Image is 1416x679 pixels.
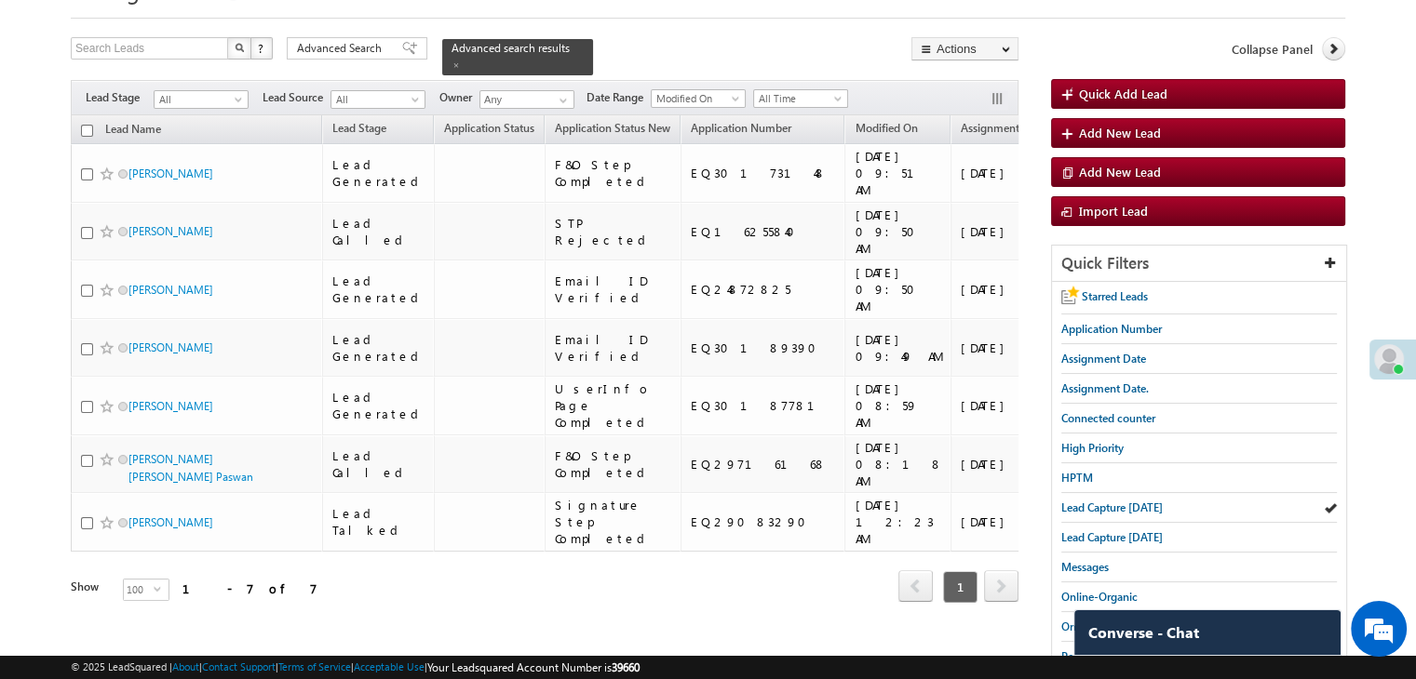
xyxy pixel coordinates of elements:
[1061,590,1138,604] span: Online-Organic
[332,447,425,481] div: Lead Called
[258,40,266,56] span: ?
[435,118,544,142] a: Application Status
[332,215,425,248] div: Lead Called
[155,91,243,108] span: All
[278,660,351,672] a: Terms of Service
[1079,203,1148,219] span: Import Lead
[1061,530,1163,544] span: Lead Capture [DATE]
[1082,289,1148,303] span: Starred Leads
[253,534,338,559] em: Start Chat
[961,121,1045,135] span: Assignment Date
[549,91,573,110] a: Show All Items
[1061,352,1146,366] span: Assignment Date
[555,121,670,135] span: Application Status New
[154,584,169,592] span: select
[1061,441,1124,455] span: High Priority
[323,118,396,142] a: Lead Stage
[128,224,213,238] a: [PERSON_NAME]
[951,118,1055,142] a: Assignment Date
[32,98,78,122] img: d_60004797649_company_0_60004797649
[332,121,386,135] span: Lead Stage
[691,513,837,530] div: EQ29083290
[961,339,1047,356] div: [DATE]
[753,89,848,108] a: All Time
[182,578,317,599] div: 1 - 7 of 7
[911,37,1018,60] button: Actions
[845,118,926,142] a: Modified On
[855,380,942,431] div: [DATE] 08:59 AM
[128,340,213,354] a: [PERSON_NAME]
[555,215,672,248] div: STP Rejected
[855,206,942,257] div: [DATE] 09:50 AM
[1061,560,1109,574] span: Messages
[691,397,837,414] div: EQ30187781
[202,660,276,672] a: Contact Support
[332,505,425,539] div: Lead Talked
[546,118,680,142] a: Application Status New
[128,452,253,484] a: [PERSON_NAME] [PERSON_NAME] Paswan
[332,156,425,190] div: Lead Generated
[691,121,791,135] span: Application Number
[444,121,534,135] span: Application Status
[898,572,933,602] a: prev
[587,89,651,106] span: Date Range
[855,264,942,314] div: [DATE] 09:50 AM
[961,397,1047,414] div: [DATE]
[235,43,244,52] img: Search
[691,281,837,298] div: EQ24872825
[154,90,249,109] a: All
[855,121,917,135] span: Modified On
[754,90,843,107] span: All Time
[439,89,479,106] span: Owner
[1232,41,1313,58] span: Collapse Panel
[555,273,672,306] div: Email ID Verified
[86,89,154,106] span: Lead Stage
[97,98,313,122] div: Chat with us now
[332,389,425,422] div: Lead Generated
[961,513,1047,530] div: [DATE]
[128,166,213,180] a: [PERSON_NAME]
[1088,624,1199,641] span: Converse - Chat
[984,570,1018,602] span: next
[555,497,672,547] div: Signature Step Completed
[555,331,672,365] div: Email ID Verified
[96,119,170,143] a: Lead Name
[651,89,746,108] a: Modified On
[691,339,837,356] div: EQ30189390
[1079,164,1161,180] span: Add New Lead
[1061,411,1155,425] span: Connected counter
[1052,246,1346,282] div: Quick Filters
[984,572,1018,602] a: next
[1061,471,1093,485] span: HPTM
[612,660,640,674] span: 39660
[961,165,1047,181] div: [DATE]
[555,447,672,481] div: F&O Step Completed
[691,223,837,240] div: EQ16255840
[555,380,672,431] div: UserInfo Page Completed
[855,148,942,198] div: [DATE] 09:51 AM
[855,331,942,365] div: [DATE] 09:49 AM
[961,223,1047,240] div: [DATE]
[172,660,199,672] a: About
[961,456,1047,473] div: [DATE]
[691,456,837,473] div: EQ29716168
[479,90,574,109] input: Type to Search
[1061,649,1126,663] span: Personal Jan.
[354,660,425,672] a: Acceptable Use
[652,90,740,107] span: Modified On
[71,659,640,676] span: © 2025 LeadSquared | | | | |
[263,89,330,106] span: Lead Source
[1061,500,1163,514] span: Lead Capture [DATE]
[855,439,942,489] div: [DATE] 08:18 AM
[855,497,942,547] div: [DATE] 12:23 AM
[71,579,108,595] div: Show
[961,281,1047,298] div: [DATE]
[427,660,640,674] span: Your Leadsquared Account Number is
[24,172,340,517] textarea: Type your message and hit 'Enter'
[681,118,801,142] a: Application Number
[297,40,387,57] span: Advanced Search
[943,571,978,603] span: 1
[1079,125,1161,140] span: Add New Lead
[691,165,837,181] div: EQ30173148
[81,125,93,137] input: Check all records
